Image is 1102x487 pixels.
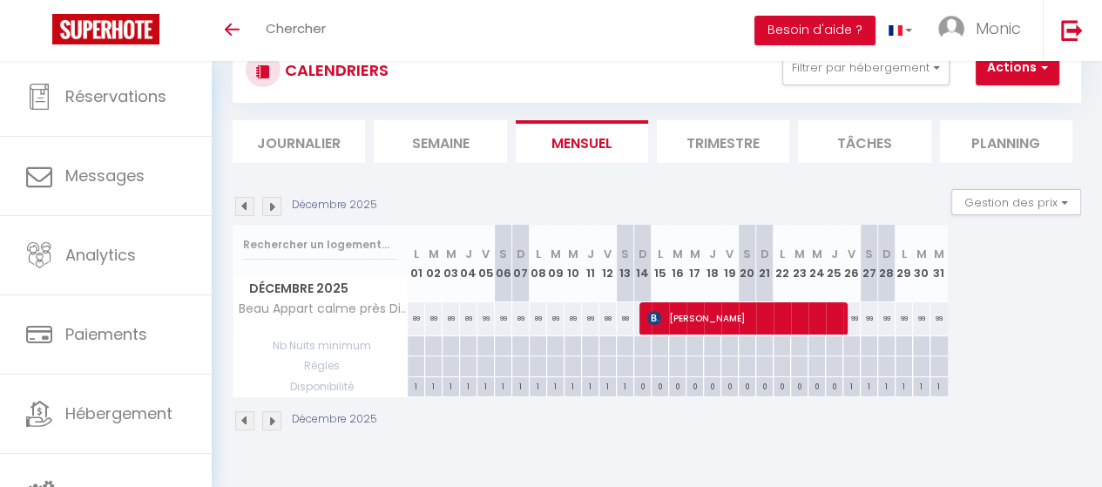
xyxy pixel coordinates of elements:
abbr: J [709,246,716,262]
div: 0 [686,377,703,394]
li: Planning [940,120,1072,163]
button: Ouvrir le widget de chat LiveChat [14,7,66,59]
abbr: L [658,246,663,262]
span: Paiements [65,323,147,345]
div: 0 [774,377,790,394]
abbr: L [902,246,907,262]
th: 06 [495,225,512,302]
th: 14 [634,225,652,302]
th: 01 [408,225,425,302]
div: 88 [599,302,617,335]
input: Rechercher un logement... [243,229,397,260]
div: 1 [896,377,912,394]
th: 04 [460,225,477,302]
div: 1 [930,377,948,394]
th: 18 [704,225,721,302]
div: 0 [721,377,738,394]
div: 89 [530,302,547,335]
abbr: L [780,246,785,262]
span: Monic [976,17,1021,39]
abbr: J [587,246,594,262]
span: [PERSON_NAME] [647,301,845,335]
th: 22 [774,225,791,302]
div: 0 [652,377,668,394]
div: 0 [704,377,720,394]
abbr: M [551,246,561,262]
h3: CALENDRIERS [281,51,389,90]
div: 99 [896,302,913,335]
div: 1 [443,377,459,394]
div: 0 [826,377,842,394]
div: 99 [861,302,878,335]
abbr: S [743,246,751,262]
th: 26 [843,225,861,302]
abbr: D [761,246,769,262]
div: 0 [669,377,686,394]
div: 0 [808,377,825,394]
th: 31 [930,225,948,302]
th: 19 [721,225,739,302]
th: 07 [512,225,530,302]
abbr: D [639,246,647,262]
div: 1 [477,377,494,394]
th: 23 [791,225,808,302]
li: Journalier [233,120,365,163]
div: 1 [565,377,581,394]
abbr: M [673,246,683,262]
span: Règles [233,356,407,375]
div: 1 [617,377,633,394]
li: Mensuel [516,120,648,163]
div: 89 [443,302,460,335]
div: 89 [582,302,599,335]
button: Filtrer par hébergement [782,51,950,85]
img: ... [938,16,964,42]
div: 99 [843,302,861,335]
abbr: J [831,246,838,262]
th: 09 [547,225,565,302]
span: Messages [65,165,145,186]
div: 1 [843,377,860,394]
th: 21 [756,225,774,302]
th: 30 [913,225,930,302]
div: 99 [913,302,930,335]
abbr: V [848,246,855,262]
abbr: M [916,246,927,262]
img: logout [1061,19,1083,41]
abbr: S [621,246,629,262]
span: Beau Appart calme près Disney & [GEOGRAPHIC_DATA] [236,302,410,315]
li: Semaine [374,120,506,163]
abbr: M [812,246,822,262]
abbr: V [604,246,612,262]
button: Besoin d'aide ? [754,16,876,45]
abbr: D [517,246,525,262]
abbr: M [429,246,439,262]
div: 89 [512,302,530,335]
th: 10 [565,225,582,302]
th: 24 [808,225,826,302]
th: 03 [443,225,460,302]
abbr: M [934,246,944,262]
div: 89 [460,302,477,335]
div: 1 [913,377,930,394]
div: 88 [617,302,634,335]
th: 25 [826,225,843,302]
abbr: M [568,246,578,262]
abbr: V [482,246,490,262]
th: 02 [425,225,443,302]
div: 0 [756,377,773,394]
th: 12 [599,225,617,302]
div: 1 [878,377,895,394]
span: Chercher [266,19,326,37]
span: Nb Nuits minimum [233,336,407,355]
th: 20 [739,225,756,302]
div: 1 [547,377,564,394]
th: 15 [652,225,669,302]
abbr: M [794,246,805,262]
li: Trimestre [657,120,789,163]
span: Hébergement [65,402,172,424]
span: Décembre 2025 [233,276,407,301]
span: Réservations [65,85,166,107]
abbr: S [865,246,873,262]
div: 1 [425,377,442,394]
th: 05 [477,225,495,302]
